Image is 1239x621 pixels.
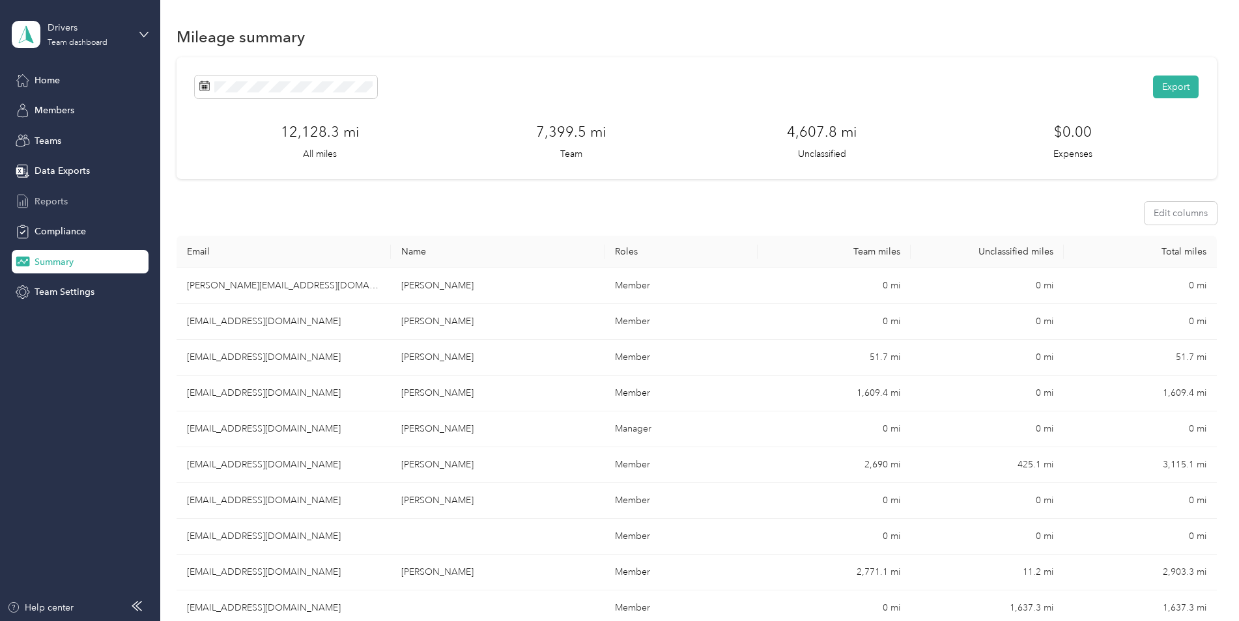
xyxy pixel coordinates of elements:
td: 425.1 mi [911,447,1064,483]
button: Help center [7,601,74,614]
button: Edit columns [1145,202,1217,225]
td: Member [605,483,758,519]
td: Aaron Webster [391,376,605,411]
td: Rebecca Rankin [391,340,605,376]
td: Member [605,447,758,483]
td: 2,903.3 mi [1064,555,1217,590]
td: 1,609.4 mi [1064,376,1217,411]
td: 0 mi [758,411,911,447]
td: 51.7 mi [1064,340,1217,376]
th: Total miles [1064,236,1217,268]
td: 0 mi [911,304,1064,340]
p: Unclassified [798,147,846,161]
th: Roles [605,236,758,268]
td: 0 mi [1064,483,1217,519]
div: Drivers [48,21,129,34]
td: 0 mi [758,519,911,555]
td: 0 mi [1064,304,1217,340]
td: 0 mi [1064,411,1217,447]
td: 0 mi [911,483,1064,519]
p: All miles [303,147,337,161]
td: 1,609.4 mi [758,376,911,411]
td: 51.7 mi [758,340,911,376]
iframe: Everlance-gr Chat Button Frame [1166,548,1239,621]
h3: 4,607.8 mi [787,121,857,143]
span: Members [35,103,74,117]
td: Kayla Wydick [391,411,605,447]
td: 0 mi [911,268,1064,304]
td: 3,115.1 mi [1064,447,1217,483]
td: Member [605,376,758,411]
td: 2,771.1 mi [758,555,911,590]
td: kclark@ccoswego.com [177,447,391,483]
th: Email [177,236,391,268]
td: 0 mi [758,268,911,304]
td: 0 mi [911,519,1064,555]
th: Unclassified miles [911,236,1064,268]
td: Member [605,519,758,555]
td: Member [605,340,758,376]
span: Home [35,74,60,87]
td: 11.2 mi [911,555,1064,590]
td: Cynthia Dumbar [391,555,605,590]
p: Team [560,147,582,161]
th: Name [391,236,605,268]
td: 0 mi [1064,519,1217,555]
td: James Lalik [391,304,605,340]
h3: $0.00 [1054,121,1092,143]
td: staylor@ccoswego.com [177,268,391,304]
button: Export [1153,76,1199,98]
td: Member [605,555,758,590]
td: 0 mi [911,411,1064,447]
td: cdunbar@ccoswego.com [177,555,391,590]
td: kwydick@ccoswego.com [177,411,391,447]
span: Summary [35,255,74,269]
td: Terry Davenport [391,483,605,519]
div: Team dashboard [48,39,107,47]
td: 0 mi [758,483,911,519]
td: Shawna Taylor [391,268,605,304]
h1: Mileage summary [177,30,305,44]
span: Compliance [35,225,86,238]
td: vocasio@ccoswego.com [177,519,391,555]
span: Teams [35,134,61,148]
span: Reports [35,195,68,208]
h3: 7,399.5 mi [536,121,606,143]
td: jlalik@ccoswego.com [177,304,391,340]
p: Expenses [1053,147,1092,161]
th: Team miles [758,236,911,268]
td: Manager [605,411,758,447]
span: Team Settings [35,285,94,299]
td: awebster@ccoswego.com [177,376,391,411]
span: Data Exports [35,164,90,178]
td: Member [605,304,758,340]
td: rrankin@ccoswego.com [177,340,391,376]
td: 0 mi [911,376,1064,411]
td: 0 mi [758,304,911,340]
td: 0 mi [911,340,1064,376]
td: tdavenport@ccoswego.com [177,483,391,519]
td: 0 mi [1064,268,1217,304]
td: Member [605,268,758,304]
td: 2,690 mi [758,447,911,483]
h3: 12,128.3 mi [281,121,359,143]
td: Kyle Clark [391,447,605,483]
